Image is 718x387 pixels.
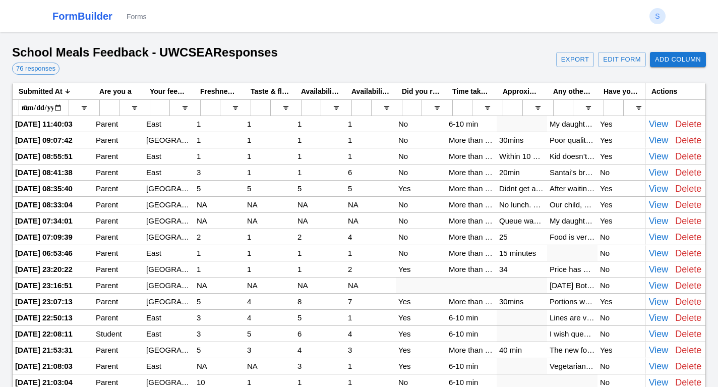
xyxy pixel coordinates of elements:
[93,310,144,325] div: Parent
[597,294,648,309] div: Yes
[245,116,295,132] div: 1
[93,278,144,293] div: Parent
[446,310,497,325] div: 6-10 min
[200,99,220,116] input: Freshness of Food (1 being worst, 10 being best about the school canteen food) Filter Input
[597,245,648,261] div: No
[646,326,671,342] button: View Details
[93,197,144,212] div: Parent
[194,342,245,358] div: 5
[650,52,706,68] button: Add Column
[13,310,93,325] div: [DATE] 22:50:13
[245,326,295,342] div: 5
[194,116,245,132] div: 1
[547,261,597,277] div: Price has gone up Poor healthy options Taste is unappealing Insane wait time - a joke you put the...
[194,358,245,374] div: NA
[81,105,87,111] button: Open Filter Menu
[503,99,523,116] input: Approximately how much time did it take to get your food? Filter Input
[646,197,671,213] button: View Details
[295,116,345,132] div: 1
[402,99,422,116] input: Did you receive exactly what you ordered for? Filter Input
[13,213,93,229] div: [DATE] 07:34:01
[345,326,396,342] div: 4
[597,261,648,277] div: No
[295,310,345,325] div: 5
[673,132,704,148] button: Delete Response
[345,261,396,277] div: 2
[396,326,446,342] div: Yes
[194,278,245,293] div: NA
[547,326,597,342] div: I wish queue was shorter and moved faster.
[597,213,648,229] div: Yes
[446,261,497,277] div: More than 10 min
[646,213,671,229] button: View Details
[93,342,144,358] div: Parent
[547,164,597,180] div: Santai’s breakfast options are just cakes or doughnuts and that’s not acceptable for athletes doi...
[396,294,446,309] div: Yes
[194,310,245,325] div: 3
[93,132,144,148] div: Parent
[345,245,396,261] div: 1
[598,52,646,68] a: Edit Form
[597,342,648,358] div: Yes
[649,8,666,24] div: S
[396,197,446,212] div: No
[245,164,295,180] div: 1
[547,342,597,358] div: The new food vender is totally incapable to serve the whole high school students
[345,310,396,325] div: 1
[144,245,194,261] div: East
[345,342,396,358] div: 3
[497,342,547,358] div: 40 min
[295,132,345,148] div: 1
[547,181,597,196] div: After waiting for 30min, there was no food. This is 100pct unacceptable. After all the publicly s...
[585,105,591,111] button: Open Filter Menu
[295,181,345,196] div: 5
[13,132,93,148] div: [DATE] 09:07:42
[446,116,497,132] div: 6-10 min
[497,148,547,164] div: Within 10 mins
[547,132,597,148] div: Poor quality Poor service Prices have increased Potions (salad) have got smaller Food quality is ...
[295,213,345,229] div: NA
[636,105,642,111] button: Open Filter Menu
[301,99,321,116] input: Availability of healthy choices (1 being least, 10 being lots of choices about the school canteen...
[194,132,245,148] div: 1
[396,358,446,374] div: Yes
[547,310,597,325] div: Lines are very long. I was there for the entire lunch period [DATE] ([DATE]). Also very disappoin...
[13,245,93,261] div: [DATE] 06:53:46
[245,358,295,374] div: NA
[245,181,295,196] div: 5
[396,164,446,180] div: No
[144,116,194,132] div: East
[396,245,446,261] div: No
[553,99,573,116] input: Any other feedback or experiences you would like to share. Filter Input
[13,358,93,374] div: [DATE] 21:08:03
[396,181,446,196] div: Yes
[93,116,144,132] div: Parent
[132,105,138,111] button: Open Filter Menu
[295,358,345,374] div: 3
[99,99,119,116] input: Are you a Filter Input
[13,261,93,277] div: [DATE] 23:20:22
[446,132,497,148] div: More than 10 min
[345,213,396,229] div: NA
[497,164,547,180] div: 20min
[396,261,446,277] div: Yes
[597,164,648,180] div: No
[673,326,704,342] button: Delete Response
[604,87,642,95] span: Have you sent an email to the school regarding your experiences?
[283,105,289,111] button: Open Filter Menu
[295,261,345,277] div: 1
[13,181,93,196] div: [DATE] 08:35:40
[144,132,194,148] div: [GEOGRAPHIC_DATA]
[673,181,704,197] button: Delete Response
[646,261,671,278] button: View Details
[673,358,704,374] button: Delete Response
[245,132,295,148] div: 1
[434,105,440,111] button: Open Filter Menu
[351,99,372,116] input: Availability of food options eg. nut-free, gluten-free, vegetarian, vegan (1 being least, 10 bein...
[13,342,93,358] div: [DATE] 21:53:31
[99,87,132,95] span: Are you a
[194,261,245,277] div: 1
[19,99,69,117] input: Submitted At Filter Input
[295,245,345,261] div: 1
[232,105,238,111] button: Open Filter Menu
